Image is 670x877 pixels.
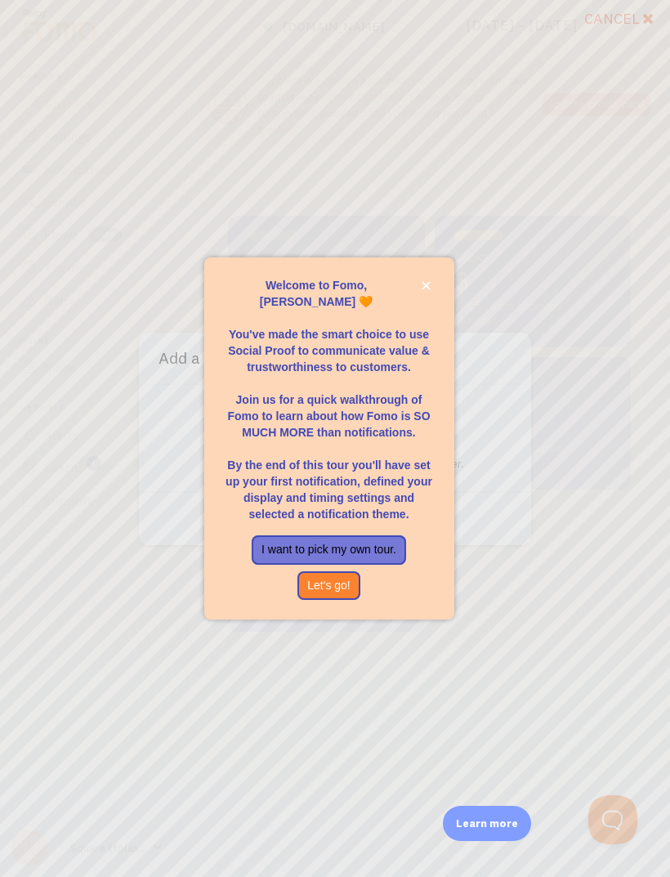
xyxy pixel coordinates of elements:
[252,535,406,565] button: I want to pick my own tour.
[456,816,518,831] p: Learn more
[224,310,435,375] p: You've made the smart choice to use Social Proof to communicate value & trustworthiness to custom...
[443,806,531,841] div: Learn more
[224,277,435,310] p: Welcome to Fomo, [PERSON_NAME] 🧡
[204,257,454,620] div: Welcome to Fomo, Honjanae 🧡You&amp;#39;ve made the smart choice to use Social Proof to communicat...
[297,571,360,601] button: Let's go!
[224,441,435,522] p: By the end of this tour you'll have set up your first notification, defined your display and timi...
[224,375,435,441] p: Join us for a quick walkthrough of Fomo to learn about how Fomo is SO MUCH MORE than notifications.
[418,277,435,294] button: close,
